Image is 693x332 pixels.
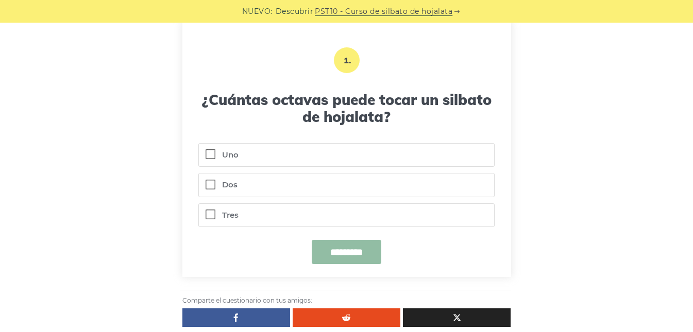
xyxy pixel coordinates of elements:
[315,7,452,16] font: PST10 - Curso de silbato de hojalata
[315,6,452,18] a: PST10 - Curso de silbato de hojalata
[222,150,239,160] font: Uno
[222,210,239,220] font: Tres
[242,7,273,16] font: NUEVO:
[222,180,238,189] font: Dos
[182,296,312,304] font: Comparte el cuestionario con tus amigos:
[202,91,492,126] font: ¿Cuántas octavas puede tocar un silbato de hojalata?
[344,55,351,65] font: 1.
[276,7,314,16] font: Descubrir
